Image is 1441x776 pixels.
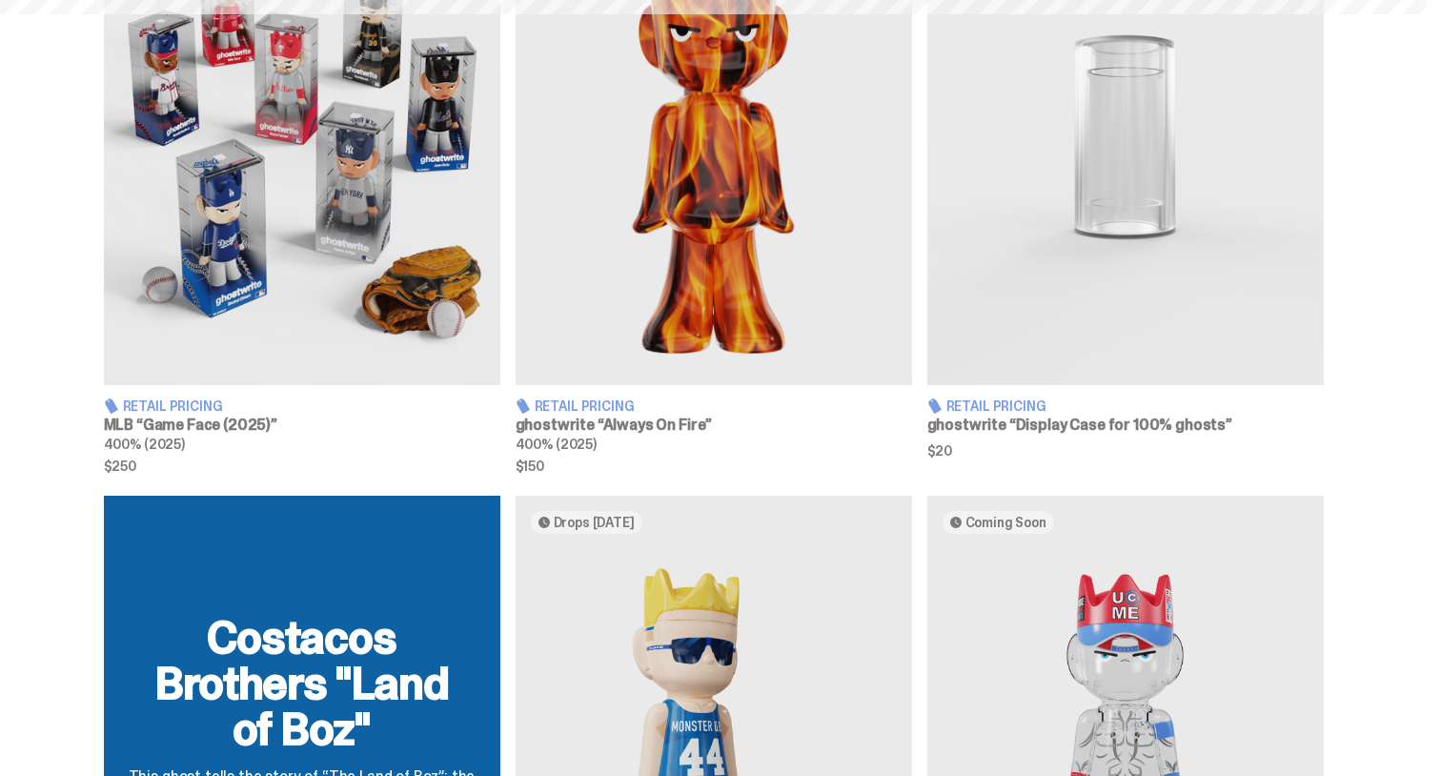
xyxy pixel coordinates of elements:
[554,515,635,530] span: Drops [DATE]
[516,436,597,453] span: 400% (2025)
[535,399,635,413] span: Retail Pricing
[104,418,500,433] h3: MLB “Game Face (2025)”
[946,399,1046,413] span: Retail Pricing
[965,515,1046,530] span: Coming Soon
[516,459,912,473] span: $150
[123,399,223,413] span: Retail Pricing
[104,436,185,453] span: 400% (2025)
[127,615,477,752] h2: Costacos Brothers "Land of Boz"
[927,444,1324,458] span: $20
[104,459,500,473] span: $250
[927,418,1324,433] h3: ghostwrite “Display Case for 100% ghosts”
[516,418,912,433] h3: ghostwrite “Always On Fire”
